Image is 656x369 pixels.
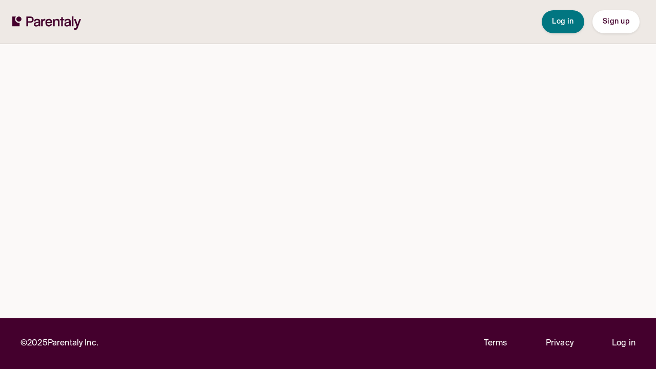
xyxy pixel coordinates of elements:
[612,337,635,351] a: Log in
[552,18,574,25] span: Log in
[542,10,584,33] button: Log in
[546,337,573,351] a: Privacy
[484,337,507,351] a: Terms
[20,337,98,351] p: © 2025 Parentaly Inc.
[592,10,640,33] button: Sign up
[603,18,629,25] span: Sign up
